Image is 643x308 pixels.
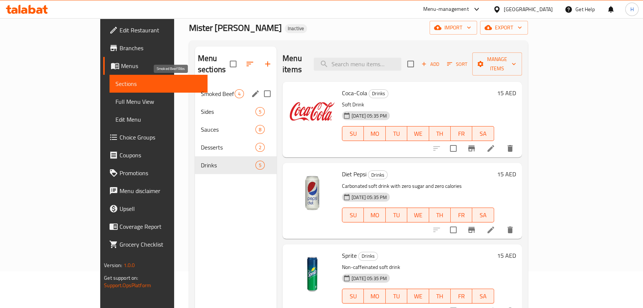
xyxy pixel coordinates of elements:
span: Mister [PERSON_NAME] [189,19,282,36]
span: SA [475,210,491,221]
a: Promotions [103,164,208,182]
a: Edit Menu [110,110,208,128]
h2: Menu items [283,53,305,75]
button: edit [250,88,261,99]
div: Drinks [368,170,388,179]
div: Sides5 [195,103,277,121]
span: Upsell [120,204,202,213]
span: Drinks [368,171,387,179]
div: Menu-management [423,5,469,14]
a: Edit Restaurant [103,21,208,39]
button: SA [472,289,494,304]
a: Choice Groups [103,128,208,146]
button: TH [429,208,451,222]
button: FR [451,126,472,141]
button: import [430,21,477,35]
span: Edit Menu [115,115,202,124]
span: MO [367,128,382,139]
span: Get support on: [104,273,138,283]
span: 1.0.0 [124,260,135,270]
span: Choice Groups [120,133,202,142]
span: Inactive [285,25,307,32]
span: Select to update [445,222,461,238]
div: items [255,107,265,116]
span: Desserts [201,143,255,152]
a: Full Menu View [110,93,208,110]
span: WE [410,210,426,221]
span: SU [345,210,361,221]
span: Sprite [342,250,357,261]
span: Coverage Report [120,222,202,231]
span: Grocery Checklist [120,240,202,249]
span: Promotions [120,169,202,177]
span: Version: [104,260,122,270]
span: Drinks [359,252,378,260]
span: Sort items [442,58,472,70]
span: Select all sections [225,56,241,72]
span: [DATE] 05:35 PM [349,112,390,119]
button: export [480,21,528,35]
button: WE [407,126,429,141]
button: SU [342,208,364,222]
span: Drinks [369,89,388,98]
span: SA [475,128,491,139]
div: Smoked Beef Ribs4edit [195,85,277,103]
div: Inactive [285,24,307,33]
a: Sections [110,75,208,93]
span: Coca-Cola [342,87,367,99]
a: Support.OpsPlatform [104,280,151,290]
span: TH [432,128,448,139]
span: Diet Pepsi [342,169,366,180]
span: Sauces [201,125,255,134]
span: Menus [121,61,202,70]
a: Grocery Checklist [103,235,208,253]
span: Drinks [201,161,255,170]
span: SU [345,291,361,302]
div: Sauces8 [195,121,277,138]
button: FR [451,289,472,304]
button: Sort [445,58,469,70]
input: search [314,58,401,71]
span: SU [345,128,361,139]
button: TU [386,289,407,304]
span: 5 [256,162,264,169]
button: SA [472,126,494,141]
span: Sides [201,107,255,116]
button: TH [429,289,451,304]
span: TH [432,291,448,302]
span: SA [475,291,491,302]
button: FR [451,208,472,222]
span: Sections [115,79,202,88]
span: Select to update [445,141,461,156]
h6: 15 AED [497,88,516,98]
div: Drinks5 [195,156,277,174]
button: TU [386,208,407,222]
span: Add [420,60,440,68]
button: Add section [259,55,277,73]
p: Carbonated soft drink with zero sugar and zero calories [342,182,494,191]
span: [DATE] 05:35 PM [349,275,390,282]
span: 5 [256,108,264,115]
span: TU [389,128,404,139]
div: Desserts2 [195,138,277,156]
a: Coupons [103,146,208,164]
span: Menu disclaimer [120,186,202,195]
button: MO [364,208,385,222]
span: MO [367,210,382,221]
img: Coca-Cola [288,88,336,135]
span: [DATE] 05:35 PM [349,194,390,201]
button: TU [386,126,407,141]
span: MO [367,291,382,302]
a: Upsell [103,200,208,218]
img: Diet Pepsi [288,169,336,216]
button: Branch-specific-item [463,221,480,239]
button: SU [342,126,364,141]
span: import [435,23,471,32]
nav: Menu sections [195,82,277,177]
span: TH [432,210,448,221]
div: [GEOGRAPHIC_DATA] [504,5,553,13]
